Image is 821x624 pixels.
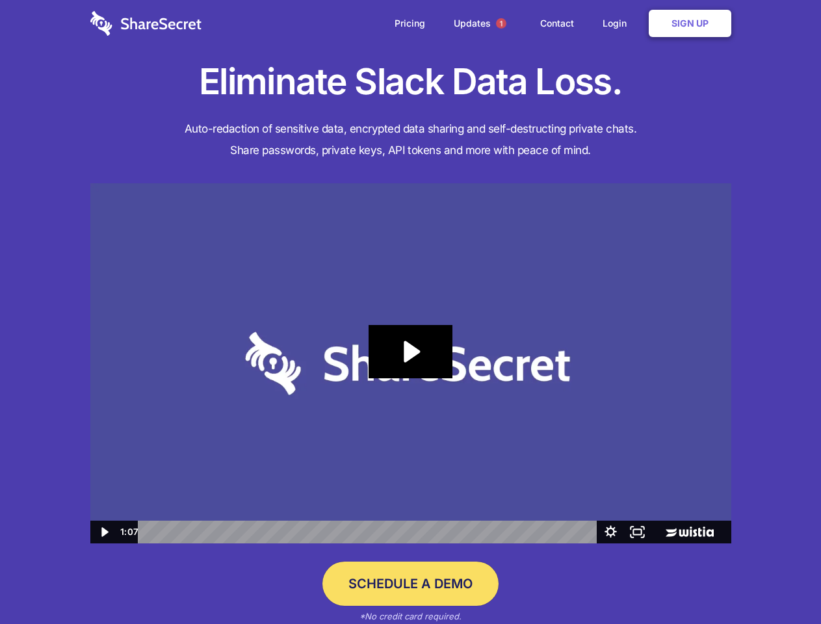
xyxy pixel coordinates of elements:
a: Login [590,3,646,44]
img: Sharesecret [90,183,731,544]
h4: Auto-redaction of sensitive data, encrypted data sharing and self-destructing private chats. Shar... [90,118,731,161]
img: logo-wordmark-white-trans-d4663122ce5f474addd5e946df7df03e33cb6a1c49d2221995e7729f52c070b2.svg [90,11,202,36]
a: Contact [527,3,587,44]
iframe: Drift Widget Chat Controller [756,559,805,608]
button: Play Video [90,521,117,543]
a: Pricing [382,3,438,44]
h1: Eliminate Slack Data Loss. [90,58,731,105]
